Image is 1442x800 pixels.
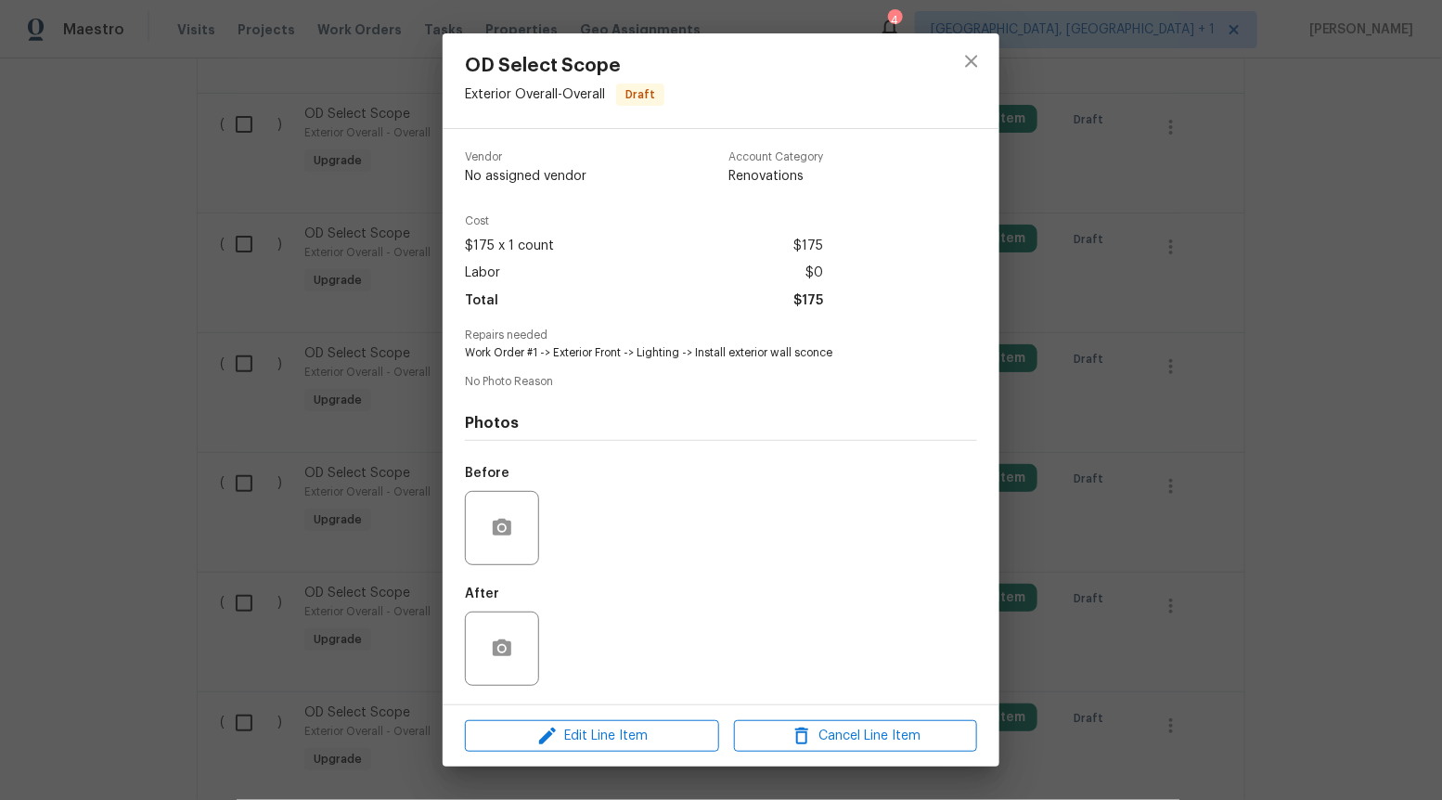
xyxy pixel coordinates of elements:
[465,215,823,227] span: Cost
[465,720,719,753] button: Edit Line Item
[949,39,994,84] button: close
[465,587,499,600] h5: After
[465,167,586,186] span: No assigned vendor
[734,720,977,753] button: Cancel Line Item
[793,233,823,260] span: $175
[728,167,823,186] span: Renovations
[465,260,500,287] span: Labor
[740,725,972,748] span: Cancel Line Item
[465,329,977,342] span: Repairs needed
[465,56,664,76] span: OD Select Scope
[805,260,823,287] span: $0
[618,85,663,104] span: Draft
[465,414,977,432] h4: Photos
[465,233,554,260] span: $175 x 1 count
[793,288,823,315] span: $175
[728,151,823,163] span: Account Category
[470,725,714,748] span: Edit Line Item
[888,11,901,30] div: 4
[465,467,509,480] h5: Before
[465,345,926,361] span: Work Order #1 -> Exterior Front -> Lighting -> Install exterior wall sconce
[465,288,498,315] span: Total
[465,87,605,100] span: Exterior Overall - Overall
[465,151,586,163] span: Vendor
[465,376,977,388] span: No Photo Reason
